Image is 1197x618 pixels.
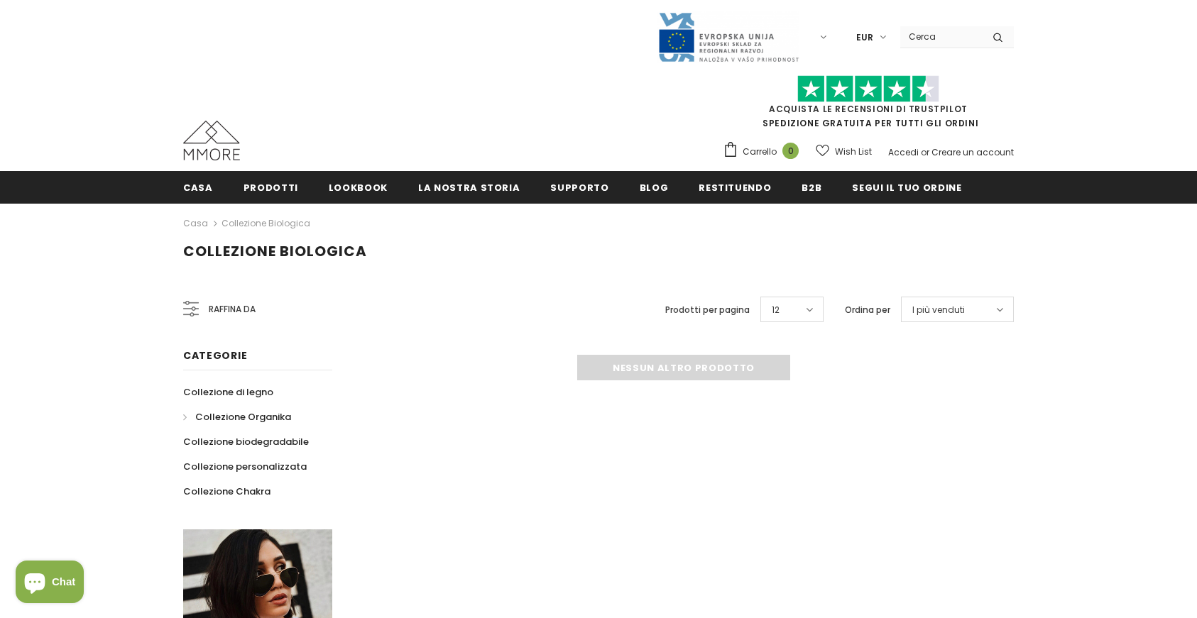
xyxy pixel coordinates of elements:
a: Collezione Chakra [183,479,270,504]
a: Collezione di legno [183,380,273,404]
a: Collezione biodegradabile [183,429,309,454]
a: Segui il tuo ordine [852,171,961,203]
span: 0 [782,143,799,159]
span: Casa [183,181,213,194]
span: Raffina da [209,302,256,317]
img: Fidati di Pilot Stars [797,75,939,103]
a: Casa [183,215,208,232]
a: Casa [183,171,213,203]
a: Lookbook [329,171,388,203]
a: supporto [550,171,608,203]
span: or [921,146,929,158]
span: Collezione Organika [195,410,291,424]
a: Collezione Organika [183,404,291,429]
span: Collezione biodegradabile [183,435,309,448]
span: Restituendo [699,181,771,194]
a: B2B [802,171,821,203]
span: Collezione Chakra [183,485,270,498]
a: Creare un account [931,146,1014,158]
a: Carrello 0 [723,141,806,162]
a: Prodotti [244,171,298,203]
img: Javni Razpis [657,11,799,63]
label: Prodotti per pagina [665,303,750,317]
span: Lookbook [329,181,388,194]
span: B2B [802,181,821,194]
span: Collezione di legno [183,385,273,399]
input: Search Site [900,26,982,47]
a: Wish List [816,139,872,164]
a: Collezione personalizzata [183,454,307,479]
a: Acquista le recensioni di TrustPilot [769,103,968,115]
span: supporto [550,181,608,194]
span: 12 [772,303,780,317]
span: Collezione biologica [183,241,367,261]
span: La nostra storia [418,181,520,194]
img: Casi MMORE [183,121,240,160]
span: Prodotti [244,181,298,194]
span: Blog [640,181,669,194]
a: Accedi [888,146,919,158]
label: Ordina per [845,303,890,317]
span: Categorie [183,348,247,363]
span: Collezione personalizzata [183,460,307,473]
span: EUR [856,31,873,45]
a: Collezione biologica [222,217,310,229]
a: Javni Razpis [657,31,799,43]
span: SPEDIZIONE GRATUITA PER TUTTI GLI ORDINI [723,82,1014,129]
span: Segui il tuo ordine [852,181,961,194]
a: Restituendo [699,171,771,203]
inbox-online-store-chat: Shopify online store chat [11,561,88,607]
span: Wish List [835,145,872,159]
span: I più venduti [912,303,965,317]
span: Carrello [743,145,777,159]
a: La nostra storia [418,171,520,203]
a: Blog [640,171,669,203]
